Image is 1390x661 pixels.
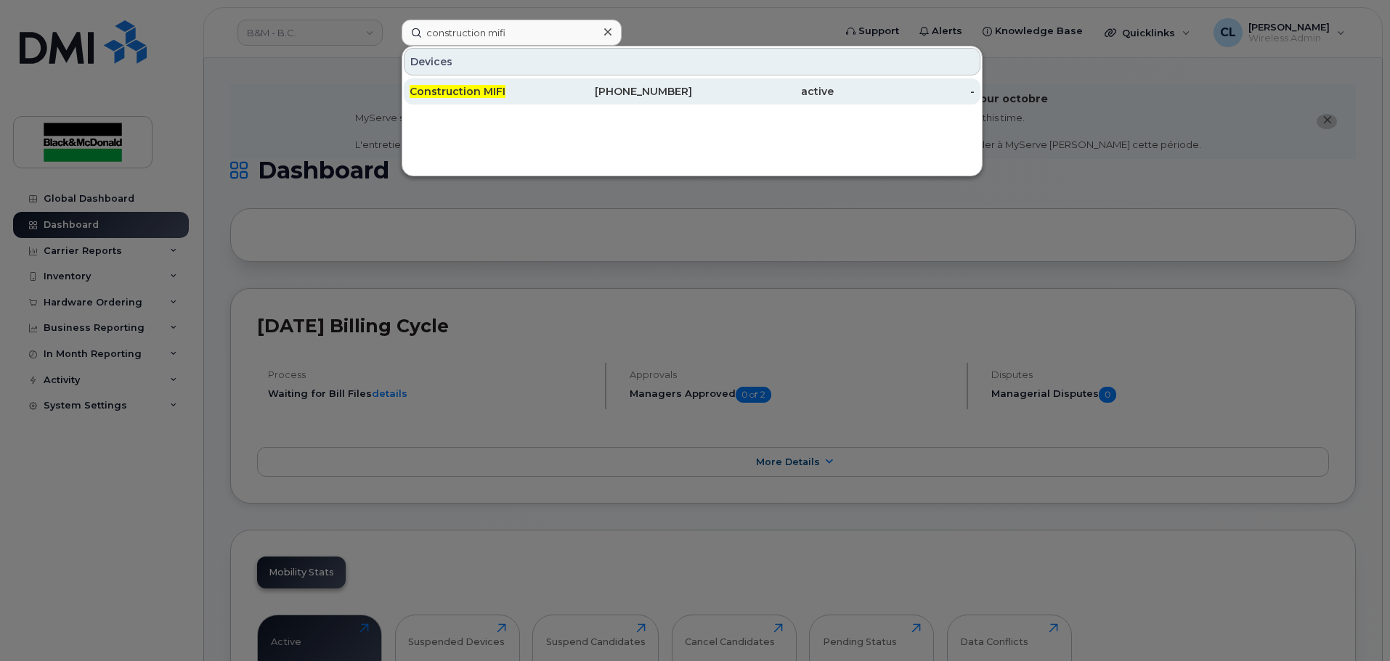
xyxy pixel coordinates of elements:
span: Construction MIFI [410,85,505,98]
div: - [834,84,975,99]
div: active [692,84,834,99]
div: Devices [404,48,980,75]
a: Construction MIFI[PHONE_NUMBER]active- [404,78,980,104]
div: [PHONE_NUMBER] [551,84,693,99]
